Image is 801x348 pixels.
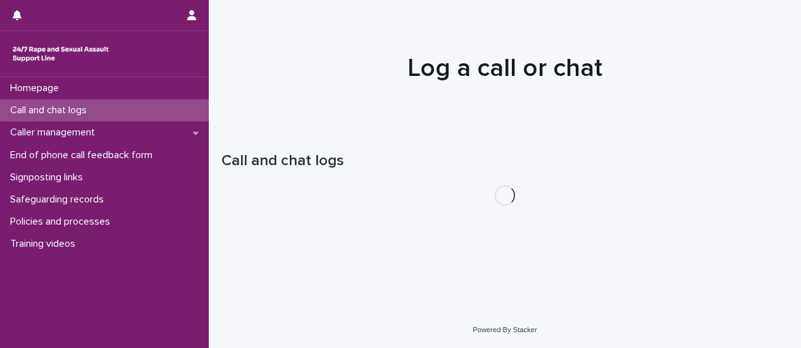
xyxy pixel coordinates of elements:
[5,149,163,161] p: End of phone call feedback form
[5,104,97,116] p: Call and chat logs
[5,238,85,250] p: Training videos
[5,171,93,183] p: Signposting links
[473,326,537,333] a: Powered By Stacker
[10,41,111,66] img: rhQMoQhaT3yELyF149Cw
[5,127,105,139] p: Caller management
[5,216,120,228] p: Policies and processes
[221,53,788,84] h1: Log a call or chat
[5,194,114,206] p: Safeguarding records
[221,152,788,170] h1: Call and chat logs
[5,82,69,94] p: Homepage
